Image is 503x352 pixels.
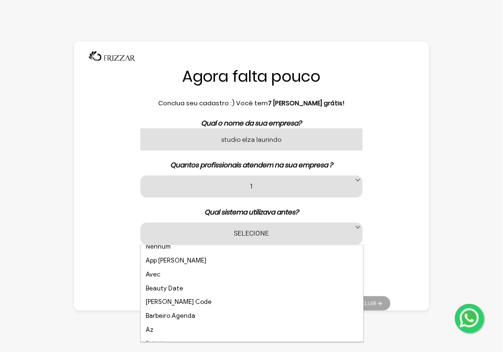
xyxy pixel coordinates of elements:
[113,160,390,170] p: Quantos profissionais atendem na sua empresa ?
[113,99,390,108] p: Conclua seu cadastro :) Você tem
[113,207,390,217] p: Qual sistema utilizava antes?
[113,118,390,128] p: Qual o nome da sua empresa?
[152,228,351,238] label: SELECIONE
[141,282,363,296] li: Beauty Date
[113,66,390,87] h1: Agora falta pouco
[141,240,363,254] li: Nenhum
[152,181,351,190] label: 1
[141,295,363,309] li: [PERSON_NAME] Code
[141,268,363,282] li: Avec
[268,99,345,108] b: 7 [PERSON_NAME] grátis!
[141,323,363,337] li: Az
[141,337,363,351] li: Belasis
[141,254,363,268] li: App [PERSON_NAME]
[141,309,363,323] li: Barbeiro Agenda
[342,291,390,311] ul: Pagination
[140,128,363,151] input: Nome da sua empresa
[113,254,390,264] p: Veio por algum de nossos parceiros?
[458,306,481,329] img: whatsapp.png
